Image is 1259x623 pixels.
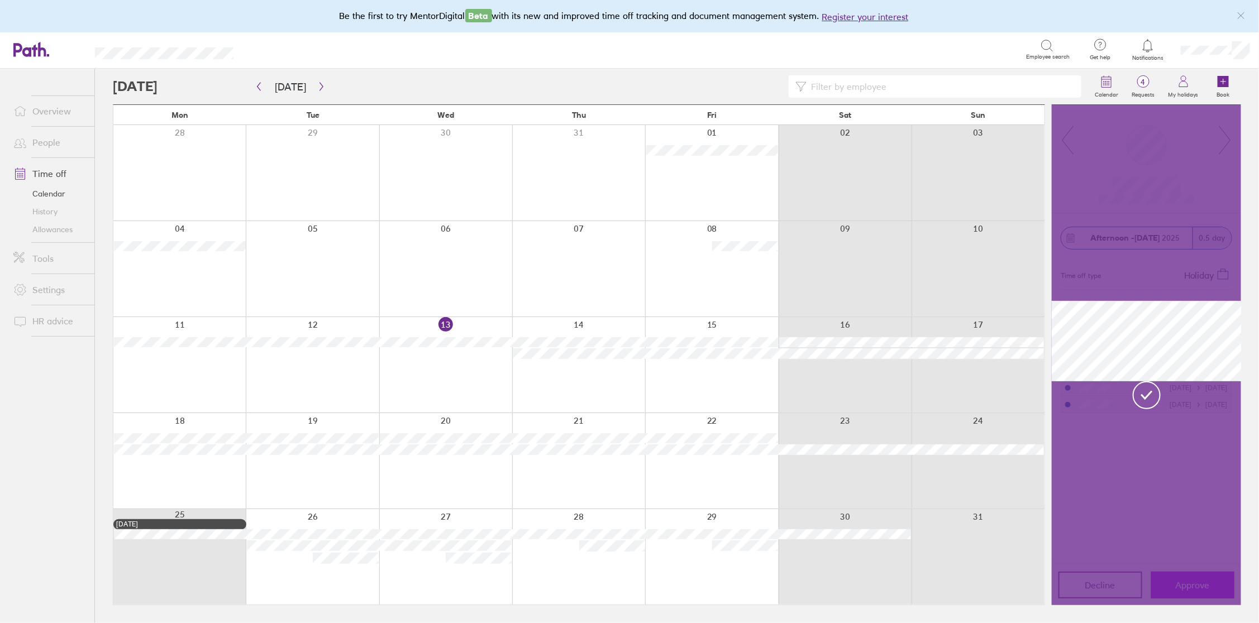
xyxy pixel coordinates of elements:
[437,111,454,119] span: Wed
[1088,88,1125,98] label: Calendar
[807,76,1075,97] input: Filter by employee
[116,520,244,528] div: [DATE]
[171,111,188,119] span: Mon
[266,78,315,96] button: [DATE]
[4,279,94,301] a: Settings
[839,111,851,119] span: Sat
[340,9,920,23] div: Be the first to try MentorDigital with its new and improved time off tracking and document manage...
[1130,38,1166,61] a: Notifications
[4,100,94,122] a: Overview
[1125,78,1161,87] span: 4
[1130,55,1166,61] span: Notifications
[307,111,319,119] span: Tue
[4,310,94,332] a: HR advice
[4,162,94,185] a: Time off
[707,111,717,119] span: Fri
[1082,54,1119,61] span: Get help
[4,221,94,238] a: Allowances
[1161,88,1205,98] label: My holidays
[4,185,94,203] a: Calendar
[1125,88,1161,98] label: Requests
[1125,69,1161,104] a: 4Requests
[4,203,94,221] a: History
[1161,69,1205,104] a: My holidays
[1027,54,1070,60] span: Employee search
[1088,69,1125,104] a: Calendar
[4,131,94,154] a: People
[4,247,94,270] a: Tools
[822,10,909,23] button: Register your interest
[264,44,292,54] div: Search
[572,111,586,119] span: Thu
[1210,88,1237,98] label: Book
[1205,69,1241,104] a: Book
[971,111,985,119] span: Sun
[465,9,492,22] span: Beta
